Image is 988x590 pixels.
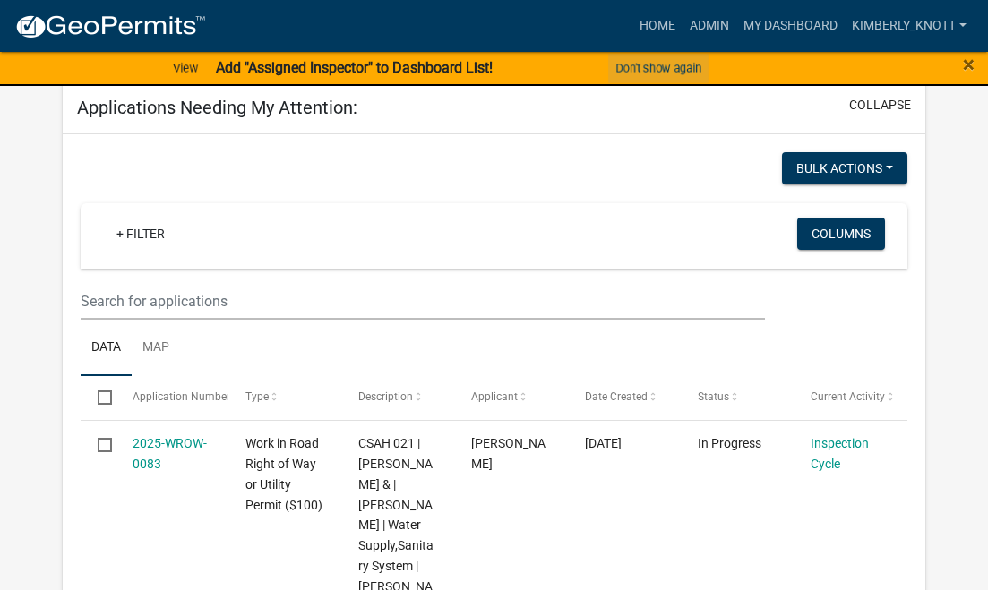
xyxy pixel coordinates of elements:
button: Don't show again [608,54,709,83]
span: Work in Road Right of Way or Utility Permit ($100) [245,436,322,511]
span: × [963,52,975,77]
datatable-header-cell: Select [81,376,115,419]
a: + Filter [102,218,179,250]
button: Close [963,54,975,75]
span: Status [698,390,729,403]
a: Map [132,320,180,377]
button: collapse [849,96,911,115]
datatable-header-cell: Applicant [454,376,567,419]
datatable-header-cell: Description [341,376,454,419]
span: Current Activity [811,390,885,403]
a: View [166,54,205,83]
a: kimberly_knott [845,9,974,43]
h5: Applications Needing My Attention: [77,97,357,118]
a: Admin [683,9,736,43]
a: 2025-WROW-0083 [133,436,207,471]
span: Applicant [471,390,518,403]
datatable-header-cell: Application Number [116,376,228,419]
span: Description [358,390,413,403]
span: Type [245,390,269,403]
span: Date Created [585,390,648,403]
span: In Progress [698,436,761,450]
a: Data [81,320,132,377]
datatable-header-cell: Type [228,376,341,419]
button: Columns [797,218,885,250]
span: Scott Peterson [471,436,546,471]
a: My Dashboard [736,9,845,43]
datatable-header-cell: Status [681,376,794,419]
span: 08/13/2025 [585,436,622,450]
input: Search for applications [81,283,765,320]
datatable-header-cell: Current Activity [794,376,906,419]
button: Bulk Actions [782,152,907,184]
a: Inspection Cycle [811,436,869,471]
a: Home [632,9,683,43]
datatable-header-cell: Date Created [567,376,680,419]
strong: Add "Assigned Inspector" to Dashboard List! [216,59,493,76]
span: Application Number [133,390,230,403]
